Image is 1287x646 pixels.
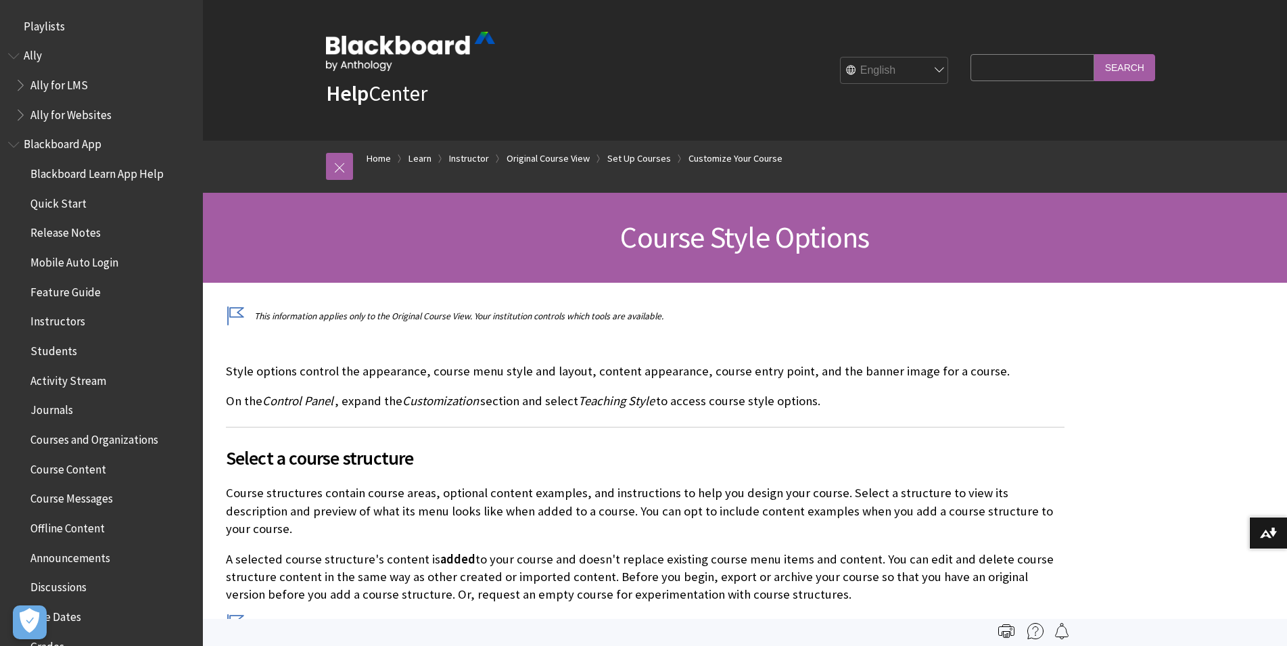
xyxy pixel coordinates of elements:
[30,428,158,446] span: Courses and Organizations
[607,150,671,167] a: Set Up Courses
[326,80,427,107] a: HelpCenter
[30,369,106,388] span: Activity Stream
[226,551,1064,604] p: A selected course structure's content is to your course and doesn't replace existing course menu ...
[326,32,495,71] img: Blackboard by Anthology
[30,103,112,122] span: Ally for Websites
[24,15,65,33] span: Playlists
[30,547,110,565] span: Announcements
[30,399,73,417] span: Journals
[30,310,85,329] span: Instructors
[30,340,77,358] span: Students
[30,605,81,624] span: Due Dates
[277,617,385,630] span: Select Course Structure
[226,616,1064,631] p: If the section isn't visible, your institution has disabled it.
[841,57,949,84] select: Site Language Selector
[30,192,87,210] span: Quick Start
[507,150,590,167] a: Original Course View
[30,488,113,506] span: Course Messages
[30,74,88,92] span: Ally for LMS
[24,45,42,63] span: Ally
[226,310,1064,323] p: This information applies only to the Original Course View. Your institution controls which tools ...
[8,15,195,38] nav: Book outline for Playlists
[402,393,479,409] span: Customization
[262,393,333,409] span: Control Panel
[226,392,1064,410] p: On the , expand the section and select to access course style options.
[13,605,47,639] button: Open Preferences
[440,551,475,567] span: added
[30,576,87,594] span: Discussions
[578,393,655,409] span: Teaching Style
[449,150,489,167] a: Instructor
[226,444,1064,472] span: Select a course structure
[30,162,164,181] span: Blackboard Learn App Help
[1027,623,1044,639] img: More help
[226,363,1064,380] p: Style options control the appearance, course menu style and layout, content appearance, course en...
[688,150,782,167] a: Customize Your Course
[30,251,118,269] span: Mobile Auto Login
[1054,623,1070,639] img: Follow this page
[30,517,105,535] span: Offline Content
[408,150,431,167] a: Learn
[620,218,869,256] span: Course Style Options
[226,484,1064,538] p: Course structures contain course areas, optional content examples, and instructions to help you d...
[30,458,106,476] span: Course Content
[367,150,391,167] a: Home
[30,222,101,240] span: Release Notes
[326,80,369,107] strong: Help
[998,623,1014,639] img: Print
[8,45,195,126] nav: Book outline for Anthology Ally Help
[24,133,101,152] span: Blackboard App
[30,281,101,299] span: Feature Guide
[1094,54,1155,80] input: Search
